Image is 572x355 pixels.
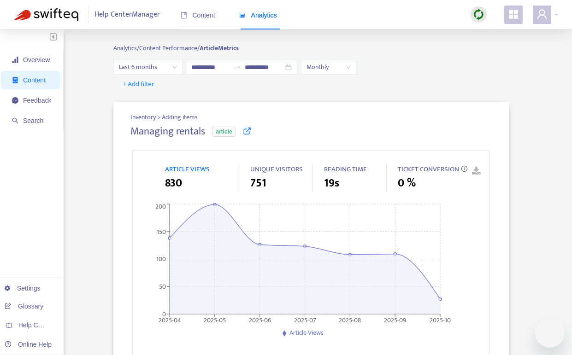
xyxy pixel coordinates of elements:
[156,254,166,265] tspan: 100
[537,9,548,20] span: user
[162,309,166,320] tspan: 0
[5,303,43,310] a: Glossary
[535,318,565,348] iframe: Button to launch messaging window
[181,12,187,18] span: book
[181,12,215,19] span: Content
[12,57,18,63] span: signal
[324,175,339,192] span: 19s
[18,321,56,329] span: Help Centers
[212,127,236,137] span: article
[239,12,246,18] span: area-chart
[155,202,166,212] tspan: 200
[384,315,406,326] tspan: 2025-09
[234,64,241,71] span: to
[130,125,205,138] h4: Managing rentals
[239,12,277,19] span: Analytics
[165,175,182,192] span: 830
[324,163,367,175] span: READING TIME
[116,77,161,92] button: + Add filter
[5,341,52,348] a: Online Help
[23,76,46,84] span: Content
[249,315,271,326] tspan: 2025-06
[159,281,166,292] tspan: 50
[12,97,18,104] span: message
[294,315,316,326] tspan: 2025-07
[5,285,41,292] a: Settings
[250,163,303,175] span: UNIQUE VISITORS
[130,112,157,122] span: Inventory
[94,6,160,23] span: Help Center Manager
[12,117,18,124] span: search
[123,79,154,90] span: + Add filter
[508,9,519,20] span: appstore
[162,112,198,122] span: Adding items
[165,163,210,175] span: ARTICLE VIEWS
[307,60,351,74] span: Monthly
[200,43,239,53] strong: Article Metrics
[473,9,484,20] img: sync.dc5367851b00ba804db3.png
[23,56,50,64] span: Overview
[23,117,43,124] span: Search
[398,163,459,175] span: TICKET CONVERSION
[289,327,324,338] span: Article Views
[339,315,361,326] tspan: 2025-08
[14,8,78,21] img: Swifteq
[157,227,166,237] tspan: 150
[204,315,226,326] tspan: 2025-05
[113,43,200,53] span: Analytics/ Content Performance/
[250,175,266,192] span: 751
[119,60,177,74] span: Last 6 months
[398,175,416,192] span: 0 %
[158,315,181,326] tspan: 2025-04
[12,77,18,83] span: container
[430,315,451,326] tspan: 2025-10
[23,97,51,104] span: Feedback
[157,112,162,122] span: >
[234,64,241,71] span: swap-right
